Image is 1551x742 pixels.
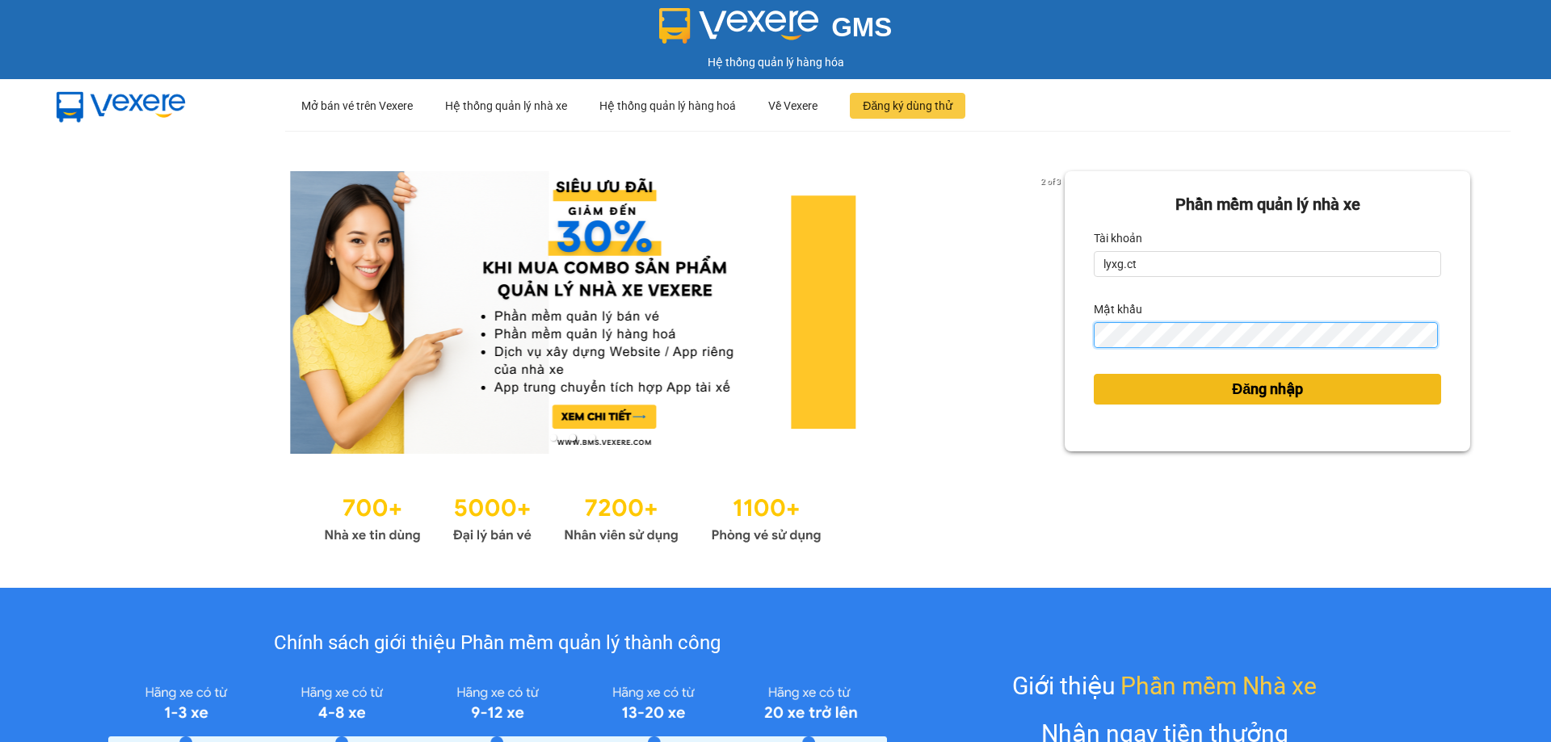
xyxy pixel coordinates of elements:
button: Đăng nhập [1094,374,1441,405]
label: Mật khẩu [1094,296,1142,322]
span: Đăng ký dùng thử [863,97,952,115]
div: Mở bán vé trên Vexere [301,80,413,132]
div: Hệ thống quản lý hàng hoá [599,80,736,132]
input: Tài khoản [1094,251,1441,277]
span: GMS [831,12,892,42]
li: slide item 1 [550,434,557,441]
img: logo 2 [659,8,819,44]
label: Tài khoản [1094,225,1142,251]
input: Mật khẩu [1094,322,1437,348]
div: Về Vexere [768,80,818,132]
div: Hệ thống quản lý nhà xe [445,80,567,132]
span: Đăng nhập [1232,378,1303,400]
div: Giới thiệu [1012,667,1317,705]
button: previous slide / item [81,171,103,454]
div: Hệ thống quản lý hàng hóa [4,53,1547,71]
div: Phần mềm quản lý nhà xe [1094,192,1441,217]
div: Chính sách giới thiệu Phần mềm quản lý thành công [108,628,886,659]
button: Đăng ký dùng thử [850,93,965,119]
span: Phần mềm Nhà xe [1120,667,1317,705]
img: mbUUG5Q.png [40,79,202,132]
p: 2 of 3 [1036,171,1065,192]
li: slide item 3 [589,434,595,441]
a: GMS [659,24,893,37]
button: next slide / item [1042,171,1065,454]
li: slide item 2 [570,434,576,441]
img: Statistics.png [324,486,822,547]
